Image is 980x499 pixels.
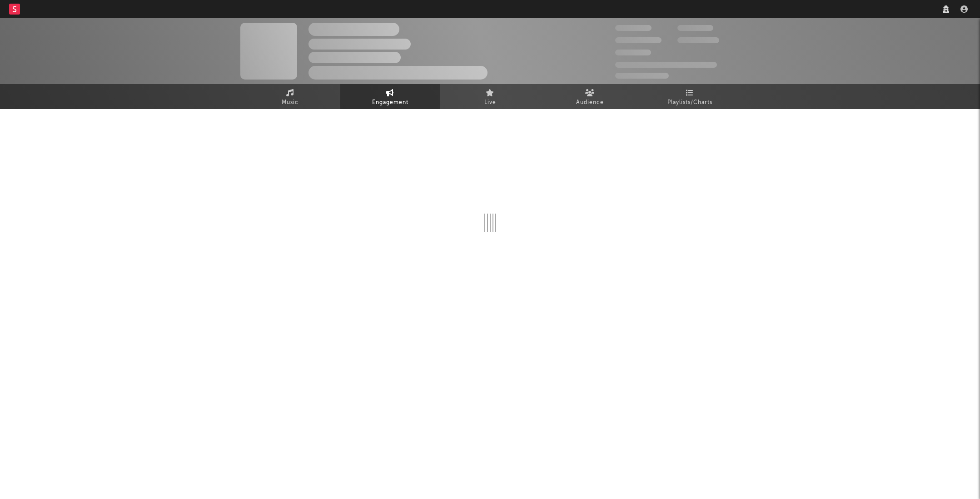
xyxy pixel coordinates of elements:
span: 100,000 [615,50,651,55]
span: 50,000,000 [615,37,662,43]
a: Playlists/Charts [640,84,740,109]
span: 50,000,000 Monthly Listeners [615,62,717,68]
span: Jump Score: 85.0 [615,73,669,79]
a: Live [440,84,540,109]
span: Live [484,97,496,108]
span: 1,000,000 [677,37,719,43]
a: Audience [540,84,640,109]
a: Engagement [340,84,440,109]
span: Engagement [372,97,408,108]
span: Audience [576,97,604,108]
span: 100,000 [677,25,713,31]
a: Music [240,84,340,109]
span: 300,000 [615,25,652,31]
span: Music [282,97,298,108]
span: Playlists/Charts [667,97,712,108]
